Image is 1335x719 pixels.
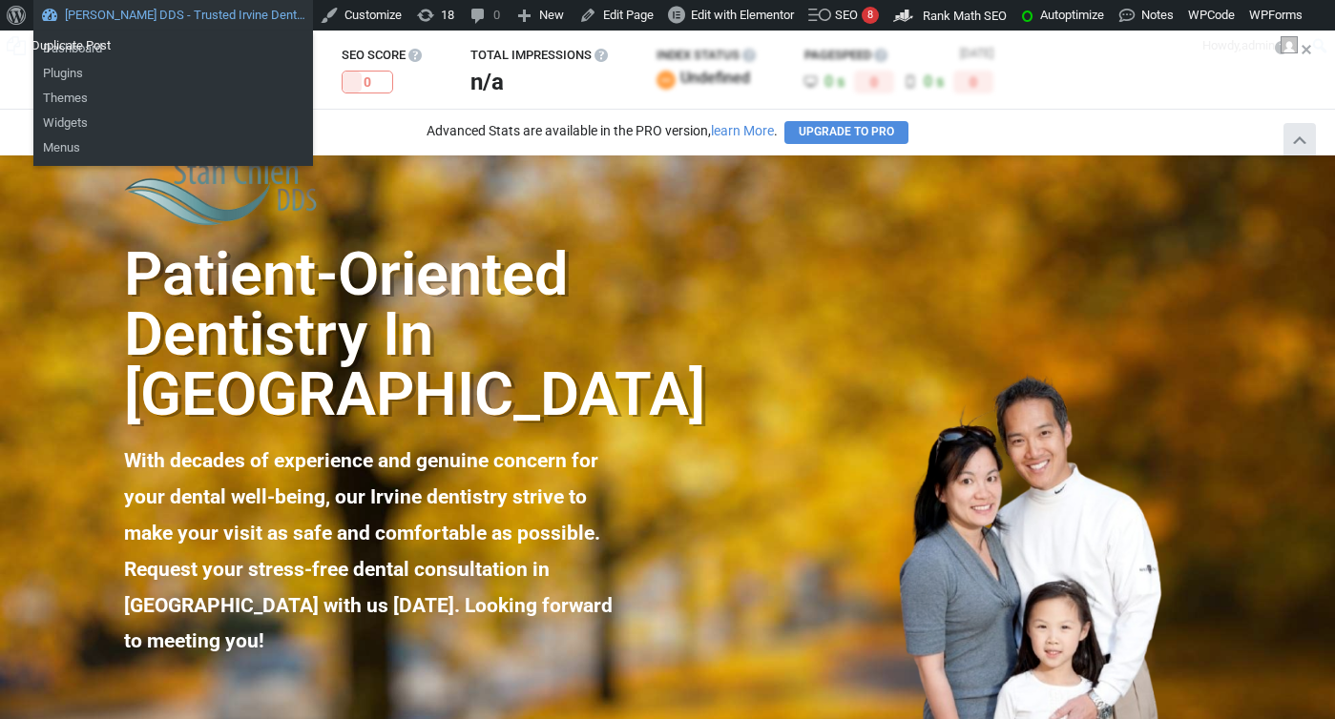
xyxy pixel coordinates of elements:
img: Stan Chien DDS Best Irvine Dentist Logo [124,155,320,226]
a: Menus [33,135,313,160]
h3: SEO Score [342,46,425,65]
p: Advanced Stats are available in the PRO version, . [427,124,778,137]
a: Howdy, [1196,31,1305,61]
strong: 0 s [824,72,845,91]
span: Edit with Elementor [691,8,794,22]
strong: n/a [470,69,504,95]
span: Rank Math SEO [923,9,1007,23]
small: 0 [854,71,894,93]
a: Dashboard [33,36,313,61]
a: Widgets [33,111,313,135]
small: 0 [953,71,993,93]
div: 8 [862,7,879,24]
span: 0 [364,74,371,90]
h3: PageSpeed [804,46,890,61]
a: Plugins [33,61,313,86]
span: undefined [680,69,750,87]
a: Themes [33,86,313,111]
h3: Index Status [657,46,759,65]
h3: Total Impressions [470,46,611,65]
span: Duplicate Post [31,31,111,61]
span: admin [1241,38,1275,52]
span: Hide Analytics Stats [1290,127,1309,146]
p: With decades of experience and genuine concern for your dental well-being, our Irvine dentistry s... [124,443,614,660]
span: [DATE] [960,48,993,59]
ul: Dr. Stan Chien DDS - Trusted Irvine Dent… [33,31,313,92]
h2: Patient-Oriented Dentistry in [GEOGRAPHIC_DATA] [124,244,614,424]
a: Upgrade to PRO [784,121,908,144]
a: learn More [711,124,774,137]
strong: 0 s [924,72,944,91]
ul: Dr. Stan Chien DDS - Trusted Irvine Dent… [33,80,313,166]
